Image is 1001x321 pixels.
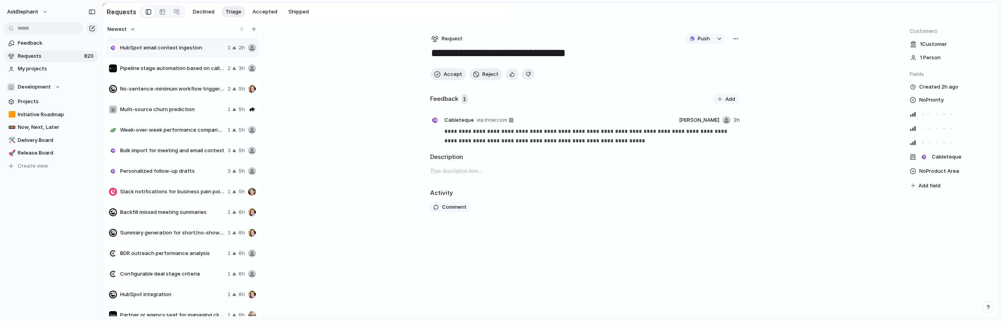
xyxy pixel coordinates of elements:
span: 1 [228,229,231,237]
span: Initiative Roadmap [18,111,96,119]
span: HubSpot email context ingestion [120,44,224,52]
span: 2 [228,85,231,93]
span: 5h [239,147,245,155]
span: 5h [239,188,245,196]
span: 1 [228,106,231,113]
span: 5h [239,106,245,113]
span: Add field [918,182,941,190]
button: Add field [910,181,942,191]
h2: Requests [107,7,136,17]
div: 🚀 [8,149,14,158]
span: 1 [228,249,231,257]
button: Reject [469,68,502,80]
span: 3h [239,64,245,72]
span: Release Board [18,149,96,157]
span: 3 [228,167,231,175]
button: 🟧 [7,111,15,119]
span: Backfill missed meeting summaries [120,208,224,216]
button: Declined [189,6,218,18]
span: Delivery Board [18,136,96,144]
div: 🏢 [7,83,15,91]
button: 🛠️ [7,136,15,144]
div: 🟧 [8,110,14,119]
span: Newest [107,25,127,33]
span: 5h [239,85,245,93]
span: Cableteque [932,153,961,161]
span: Personalized follow-up drafts [120,167,224,175]
span: Fields [910,70,992,78]
span: Development [18,83,51,91]
a: My projects [4,63,98,75]
a: Feedback [4,37,98,49]
span: Configurable deal stage criteria [120,270,224,278]
span: Summary generation for short/no-show meetings [120,229,224,237]
a: 🛠️Delivery Board [4,134,98,146]
span: 1 [228,208,231,216]
span: 1 [461,94,468,104]
span: 1 [228,44,231,52]
span: 5h [239,126,245,134]
span: 1 [228,311,231,319]
button: Comment [430,202,470,212]
span: Feedback [18,39,96,47]
span: Bulk import for meeting and email context [120,147,224,155]
span: No Product Area [919,166,959,176]
span: 5h [239,167,245,175]
span: Partner or agency seat for managing clients [120,311,224,319]
span: Now, Next, Later [18,123,96,131]
span: Customers [910,27,992,35]
span: My projects [18,65,96,73]
span: 2 [228,64,231,72]
span: 1 [228,291,231,298]
div: 🛠️ [8,136,14,145]
span: Slack notifications for business pain point mentions [120,188,224,196]
span: Accept [444,70,462,78]
span: 1 Customer [920,40,947,48]
a: 🚥Now, Next, Later [4,121,98,133]
span: Create view [18,162,48,170]
span: Shipped [288,8,309,16]
span: 6h [239,311,245,319]
a: Projects [4,96,98,108]
button: Shipped [284,6,313,18]
span: Projects [18,98,96,106]
span: Created 2h ago [919,83,958,91]
span: AskElephant [7,8,38,16]
button: 🚀 [7,149,15,157]
button: 🏢Development [4,81,98,93]
span: [PERSON_NAME] [679,116,719,124]
span: 2h [734,116,740,124]
span: 820 [84,52,95,60]
span: 6h [239,229,245,237]
span: No Priority [919,95,944,105]
button: Accepted [248,6,281,18]
button: Create view [4,160,98,172]
a: 🚀Release Board [4,147,98,159]
span: Request [442,35,463,43]
span: 6h [239,270,245,278]
span: Pipeline stage automation based on call outcomes [120,64,224,72]
span: 2h [239,44,245,52]
span: Declined [193,8,214,16]
button: Request [430,34,464,44]
span: HubSpot integration [120,291,224,298]
span: 1 [228,188,231,196]
a: 🟧Initiative Roadmap [4,109,98,121]
button: Accept [430,68,466,80]
span: 3 [228,147,231,155]
span: Comment [442,203,467,211]
span: Requests [18,52,82,60]
button: Add [713,94,740,105]
span: 1 [228,270,231,278]
h2: Activity [430,189,453,198]
span: 1 Person [920,54,941,62]
span: Reject [482,70,499,78]
button: AskElephant [4,6,52,18]
button: Newest [106,24,137,34]
button: Push [685,34,714,44]
div: 🚥 [8,123,14,132]
button: 🚥 [7,123,15,131]
span: Week-over-week performance comparison in weekly analysis workflow [120,126,224,134]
